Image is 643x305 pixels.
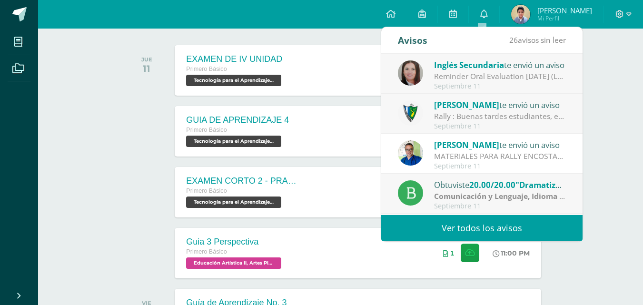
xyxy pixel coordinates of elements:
span: 20.00/20.00 [469,179,515,190]
div: Archivos entregados [443,249,454,257]
img: 9f174a157161b4ddbe12118a61fed988.png [398,100,423,126]
div: Septiembre 11 [434,202,566,210]
div: te envió un aviso [434,138,566,151]
div: te envió un aviso [434,98,566,111]
span: [PERSON_NAME] [537,6,592,15]
div: 11 [141,63,152,74]
div: Obtuviste en [434,178,566,191]
span: 26 [509,35,518,45]
div: MATERIALES PARA RALLY ENCOSTALADOS: Buena tardes estimados padres de familia y alumnos, según ind... [434,151,566,162]
div: EXAMEN DE IV UNIDAD [186,54,284,64]
span: avisos sin leer [509,35,566,45]
img: 8af0450cf43d44e38c4a1497329761f3.png [398,60,423,86]
span: Primero Básico [186,248,227,255]
div: Septiembre 11 [434,122,566,130]
span: [PERSON_NAME] [434,99,499,110]
span: Tecnología para el Aprendizaje y la Comunicación (Informática) 'B' [186,136,281,147]
span: Primero Básico [186,66,227,72]
span: Tecnología para el Aprendizaje y la Comunicación (Informática) 'B' [186,197,281,208]
a: Ver todos los avisos [381,215,583,241]
div: Guia 3 Perspectiva [186,237,284,247]
div: te envió un aviso [434,59,566,71]
div: 11:00 PM [493,249,530,257]
span: 1 [450,249,454,257]
div: Reminder Oral Evaluation Sept 19th (L3 Miss Mary): Hi guys! I remind you to work on your project ... [434,71,566,82]
span: Educación Artística II, Artes Plásticas 'B' [186,257,281,269]
div: Avisos [398,27,427,53]
span: Inglés Secundaria [434,59,504,70]
div: Rally : Buenas tardes estudiantes, es un gusto saludarlos. Por este medio se informa que los jóve... [434,111,566,122]
span: Tecnología para el Aprendizaje y la Comunicación (Informática) 'B' [186,75,281,86]
span: Primero Básico [186,127,227,133]
span: Primero Básico [186,187,227,194]
strong: Comunicación y Lenguaje, Idioma Español [434,191,588,201]
div: JUE [141,56,152,63]
span: Mi Perfil [537,14,592,22]
div: | Zona [434,191,566,202]
img: 2153a3c8ca2691affaefe64430148f35.png [511,5,530,24]
span: [PERSON_NAME] [434,139,499,150]
div: EXAMEN CORTO 2 - PRACTICO- [186,176,300,186]
div: Septiembre 11 [434,82,566,90]
div: Septiembre 11 [434,162,566,170]
div: GUIA DE APRENDIZAJE 4 [186,115,289,125]
img: 692ded2a22070436d299c26f70cfa591.png [398,140,423,166]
